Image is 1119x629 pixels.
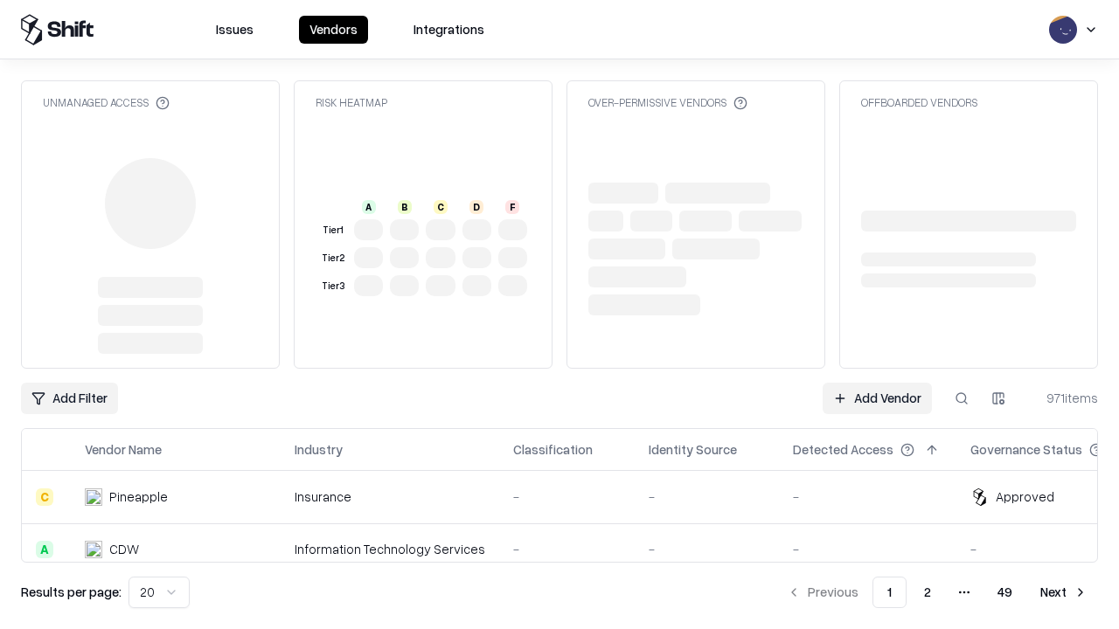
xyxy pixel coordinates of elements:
[205,16,264,44] button: Issues
[513,540,621,558] div: -
[362,200,376,214] div: A
[299,16,368,44] button: Vendors
[1028,389,1098,407] div: 971 items
[85,488,102,506] img: Pineapple
[316,95,387,110] div: Risk Heatmap
[85,541,102,558] img: CDW
[36,488,53,506] div: C
[861,95,977,110] div: Offboarded Vendors
[649,440,737,459] div: Identity Source
[793,487,942,506] div: -
[398,200,412,214] div: B
[910,577,945,608] button: 2
[295,440,343,459] div: Industry
[319,279,347,294] div: Tier 3
[434,200,448,214] div: C
[513,440,593,459] div: Classification
[872,577,907,608] button: 1
[21,383,118,414] button: Add Filter
[793,440,893,459] div: Detected Access
[319,251,347,266] div: Tier 2
[43,95,170,110] div: Unmanaged Access
[649,487,765,506] div: -
[793,540,942,558] div: -
[505,200,519,214] div: F
[1030,577,1098,608] button: Next
[319,223,347,238] div: Tier 1
[403,16,495,44] button: Integrations
[469,200,483,214] div: D
[996,487,1054,506] div: Approved
[823,383,932,414] a: Add Vendor
[21,583,122,601] p: Results per page:
[85,440,162,459] div: Vendor Name
[970,440,1082,459] div: Governance Status
[109,487,168,506] div: Pineapple
[295,487,485,506] div: Insurance
[513,487,621,506] div: -
[36,541,53,558] div: A
[588,95,747,110] div: Over-Permissive Vendors
[295,540,485,558] div: Information Technology Services
[776,577,1098,608] nav: pagination
[109,540,139,558] div: CDW
[649,540,765,558] div: -
[983,577,1026,608] button: 49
